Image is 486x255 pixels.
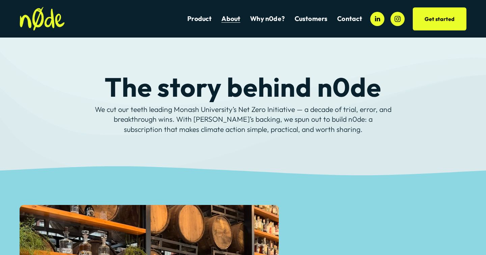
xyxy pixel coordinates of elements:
a: folder dropdown [295,14,328,23]
a: About [221,14,240,23]
a: Instagram [390,12,405,26]
a: Why n0de? [250,14,285,23]
a: Product [187,14,212,23]
p: We cut our teeth leading Monash University’s Net Zero Initiative — a decade of trial, error, and ... [94,105,391,135]
img: n0de [20,7,65,31]
a: LinkedIn [370,12,384,26]
h1: The story behind n0de [94,73,391,100]
a: Contact [337,14,362,23]
a: Get started [413,7,467,30]
span: Customers [295,15,328,23]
